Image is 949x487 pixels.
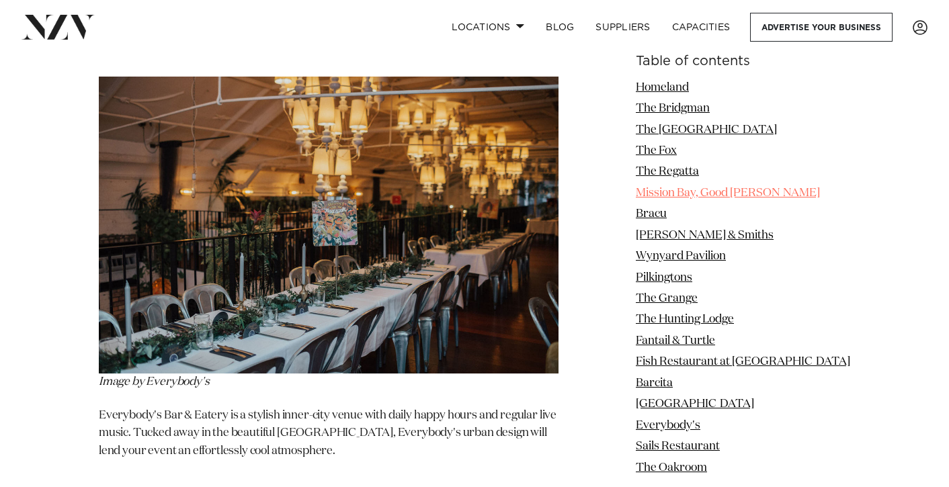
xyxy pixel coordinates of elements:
span: Image by Everybody's [99,376,210,388]
a: Wynyard Pavilion [636,251,726,263]
a: [GEOGRAPHIC_DATA] [636,399,754,410]
a: The Fox [636,145,677,157]
a: Barcita [636,378,673,389]
a: Fantail & Turtle [636,335,715,347]
a: The Grange [636,293,698,304]
a: The Hunting Lodge [636,314,734,326]
a: The Regatta [636,167,699,178]
a: Advertise your business [750,13,893,42]
a: Bracu [636,209,667,220]
a: Mission Bay, Good [PERSON_NAME] [636,187,820,199]
a: The Bridgman [636,103,710,114]
a: Homeland [636,82,689,93]
a: The [GEOGRAPHIC_DATA] [636,124,777,136]
a: [PERSON_NAME] & Smiths [636,230,774,241]
a: SUPPLIERS [585,13,661,42]
a: BLOG [535,13,585,42]
a: Pilkingtons [636,272,692,283]
p: Everybody's Bar & Eatery is a stylish inner-city venue with daily happy hours and regular live mu... [99,407,559,478]
a: Everybody's [636,420,700,431]
h6: Table of contents [636,54,850,69]
a: Sails Restaurant [636,441,720,452]
img: nzv-logo.png [22,15,95,39]
a: The Oakroom [636,462,707,474]
a: Fish Restaurant at [GEOGRAPHIC_DATA] [636,357,850,368]
a: Capacities [661,13,741,42]
a: Locations [441,13,535,42]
